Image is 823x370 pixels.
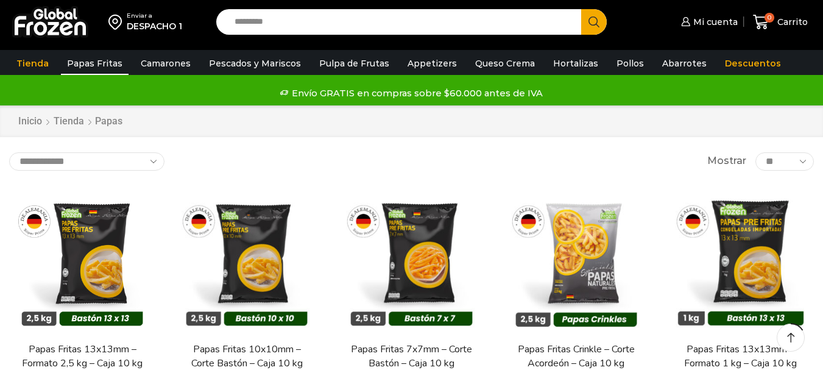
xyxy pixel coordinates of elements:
[127,12,182,20] div: Enviar a
[581,9,607,35] button: Search button
[313,52,395,75] a: Pulpa de Frutas
[719,52,787,75] a: Descuentos
[707,154,746,168] span: Mostrar
[135,52,197,75] a: Camarones
[656,52,713,75] a: Abarrotes
[469,52,541,75] a: Queso Crema
[61,52,129,75] a: Papas Fritas
[610,52,650,75] a: Pollos
[203,52,307,75] a: Pescados y Mariscos
[765,13,774,23] span: 0
[401,52,463,75] a: Appetizers
[53,115,85,129] a: Tienda
[18,115,122,129] nav: Breadcrumb
[127,20,182,32] div: DESPACHO 1
[18,115,43,129] a: Inicio
[10,52,55,75] a: Tienda
[690,16,738,28] span: Mi cuenta
[678,10,738,34] a: Mi cuenta
[108,12,127,32] img: address-field-icon.svg
[9,152,164,171] select: Pedido de la tienda
[774,16,808,28] span: Carrito
[95,115,122,127] h1: Papas
[750,8,811,37] a: 0 Carrito
[547,52,604,75] a: Hortalizas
